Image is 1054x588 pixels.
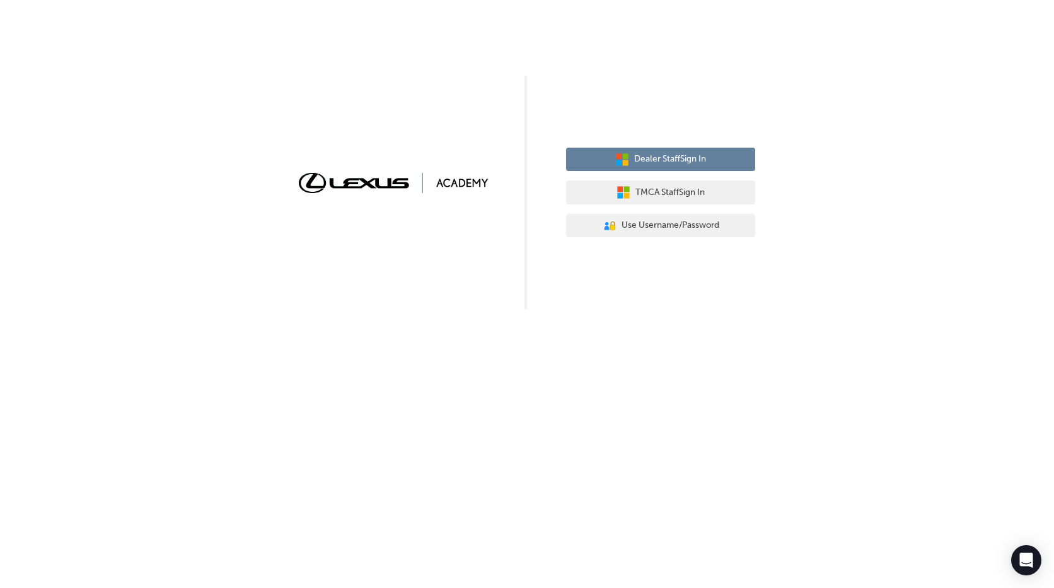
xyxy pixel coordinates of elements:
span: Dealer Staff Sign In [634,152,706,167]
div: Open Intercom Messenger [1011,545,1041,575]
span: TMCA Staff Sign In [635,185,705,200]
button: Dealer StaffSign In [566,148,755,172]
button: TMCA StaffSign In [566,180,755,204]
span: Use Username/Password [622,218,719,233]
img: Trak [299,173,488,192]
button: Use Username/Password [566,214,755,238]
